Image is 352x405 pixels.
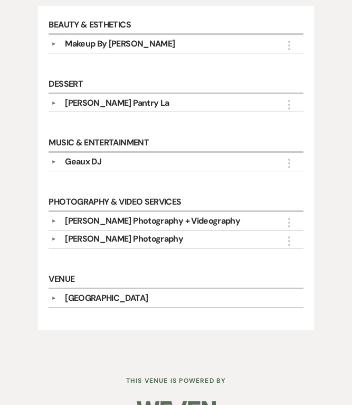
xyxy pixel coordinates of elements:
[49,76,303,94] h6: Dessert
[49,134,303,153] h6: Music & Entertainment
[47,100,60,106] button: ▼
[65,292,148,305] div: [GEOGRAPHIC_DATA]
[65,215,240,227] div: [PERSON_NAME] Photography + Videography
[49,194,303,212] h6: Photography & Video Services
[65,155,101,168] div: Geaux DJ
[47,296,60,301] button: ▼
[49,16,303,35] h6: Beauty & Esthetics
[65,97,169,109] div: [PERSON_NAME] Pantry La
[47,41,60,47] button: ▼
[47,237,60,242] button: ▼
[65,233,183,245] div: [PERSON_NAME] Photography
[49,271,303,289] h6: Venue
[47,218,60,224] button: ▼
[65,38,175,50] div: Makeup By [PERSON_NAME]
[47,159,60,164] button: ▼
